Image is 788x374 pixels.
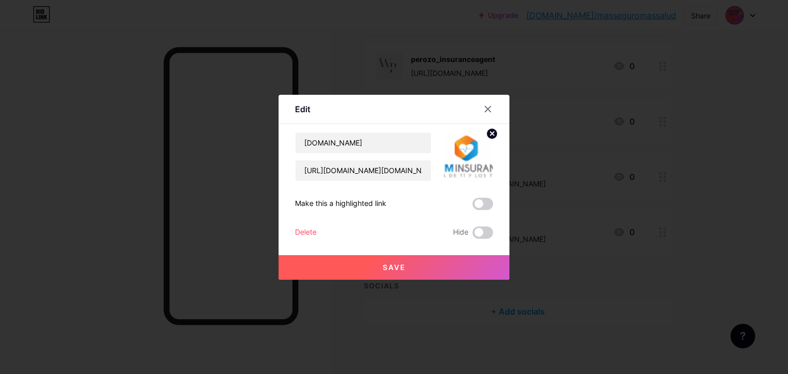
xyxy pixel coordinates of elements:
div: Delete [295,226,317,239]
input: Title [295,133,431,153]
span: Save [383,263,406,272]
div: Make this a highlighted link [295,198,386,210]
input: URL [295,160,431,181]
button: Save [279,255,509,280]
div: Edit [295,103,310,115]
img: link_thumbnail [444,132,493,181]
span: Hide [453,226,468,239]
